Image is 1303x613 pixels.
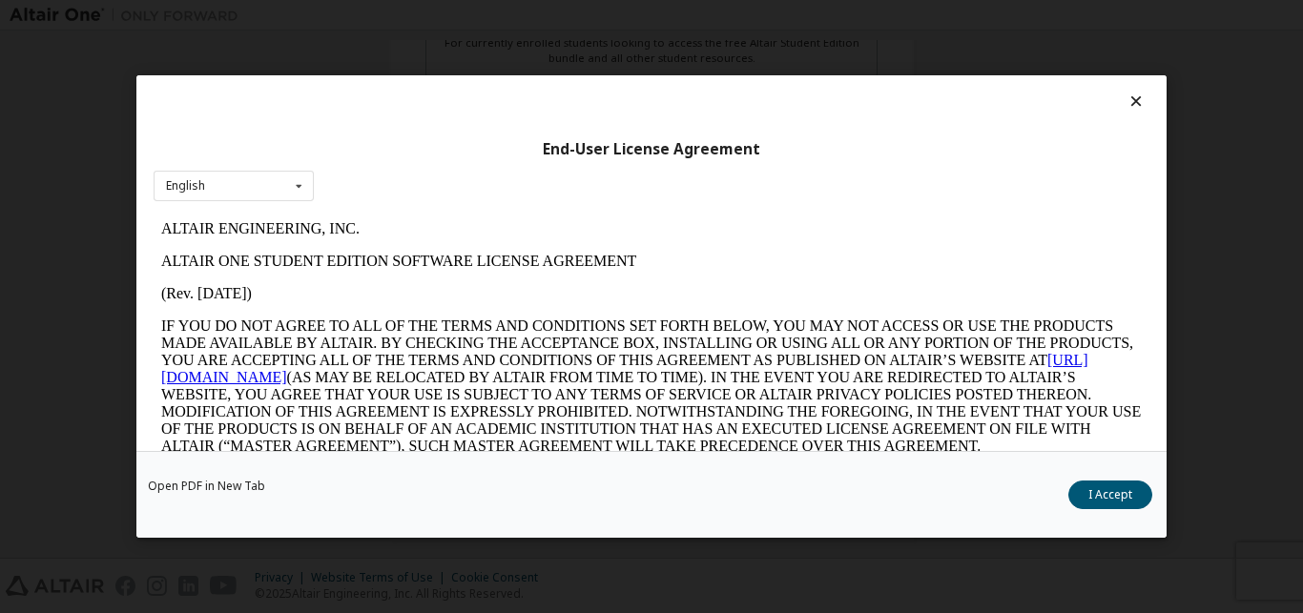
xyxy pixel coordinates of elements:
p: ALTAIR ONE STUDENT EDITION SOFTWARE LICENSE AGREEMENT [8,40,988,57]
div: End-User License Agreement [154,140,1149,159]
button: I Accept [1068,480,1152,509]
p: This Altair One Student Edition Software License Agreement (“Agreement”) is between Altair Engine... [8,257,988,326]
p: ALTAIR ENGINEERING, INC. [8,8,988,25]
a: Open PDF in New Tab [148,480,265,492]
a: [URL][DOMAIN_NAME] [8,139,935,173]
div: English [166,180,205,192]
p: (Rev. [DATE]) [8,72,988,90]
p: IF YOU DO NOT AGREE TO ALL OF THE TERMS AND CONDITIONS SET FORTH BELOW, YOU MAY NOT ACCESS OR USE... [8,105,988,242]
